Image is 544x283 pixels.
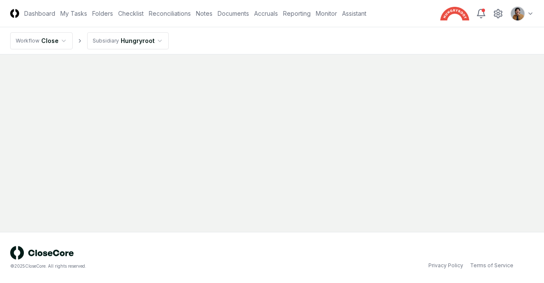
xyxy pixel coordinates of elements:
[10,9,19,18] img: Logo
[196,9,212,18] a: Notes
[440,7,469,20] img: Hungryroot logo
[283,9,311,18] a: Reporting
[93,37,119,45] div: Subsidiary
[470,262,513,269] a: Terms of Service
[16,37,40,45] div: Workflow
[316,9,337,18] a: Monitor
[254,9,278,18] a: Accruals
[60,9,87,18] a: My Tasks
[342,9,366,18] a: Assistant
[118,9,144,18] a: Checklist
[24,9,55,18] a: Dashboard
[218,9,249,18] a: Documents
[149,9,191,18] a: Reconciliations
[428,262,463,269] a: Privacy Policy
[511,7,524,20] img: ACg8ocIj8Ed1971QfF93IUVvJX6lPm3y0CRToLvfAg4p8TYQk6NAZIo=s96-c
[10,246,74,260] img: logo
[10,263,272,269] div: © 2025 CloseCore. All rights reserved.
[92,9,113,18] a: Folders
[10,32,169,49] nav: breadcrumb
